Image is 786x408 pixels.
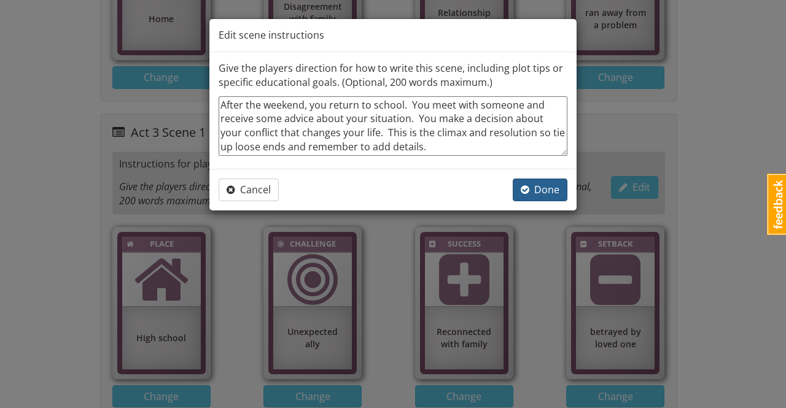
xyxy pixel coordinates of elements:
p: Give the players direction for how to write this scene, including plot tips or specific education... [219,61,567,90]
button: Cancel [219,179,279,201]
span: Done [521,183,559,196]
button: Done [513,179,567,201]
span: Cancel [227,183,271,196]
textarea: After the weekend, you return to school. You meet with someone and receive some advice about your... [219,96,567,156]
div: Edit scene instructions [209,19,577,52]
